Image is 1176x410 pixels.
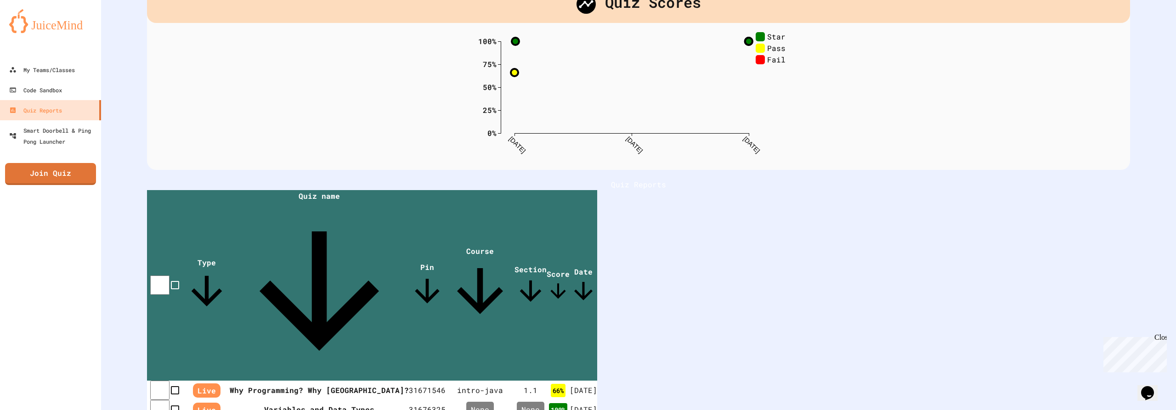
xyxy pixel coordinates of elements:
[514,264,547,307] span: Section
[1100,333,1167,372] iframe: chat widget
[551,384,565,397] div: 66 %
[5,163,96,185] a: Join Quiz
[230,381,409,400] th: Why Programming? Why [GEOGRAPHIC_DATA]?
[1137,373,1167,401] iframe: chat widget
[483,82,497,91] text: 50%
[4,4,63,58] div: Chat with us now!Close
[483,105,497,114] text: 25%
[483,59,497,68] text: 75%
[9,84,62,95] div: Code Sandbox
[184,258,230,314] span: Type
[409,262,446,309] span: Pin
[9,125,97,147] div: Smart Doorbell & Ping Pong Launcher
[230,191,409,381] span: Quiz name
[9,64,75,75] div: My Teams/Classes
[570,267,597,305] span: Date
[9,9,92,33] img: logo-orange.svg
[193,383,220,398] span: Live
[625,135,644,154] text: [DATE]
[446,385,514,396] div: intro-java
[547,269,570,303] span: Score
[487,128,497,137] text: 0%
[478,36,497,45] text: 100%
[9,105,62,116] div: Quiz Reports
[514,385,547,396] div: 1 . 1
[742,135,761,154] text: [DATE]
[150,275,170,295] input: select all desserts
[767,43,786,52] text: Pass
[409,381,446,400] td: 31671546
[767,54,786,64] text: Fail
[446,246,514,326] span: Course
[570,381,597,400] td: [DATE]
[767,31,786,41] text: Star
[147,179,1130,190] h1: Quiz Reports
[508,135,527,154] text: [DATE]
